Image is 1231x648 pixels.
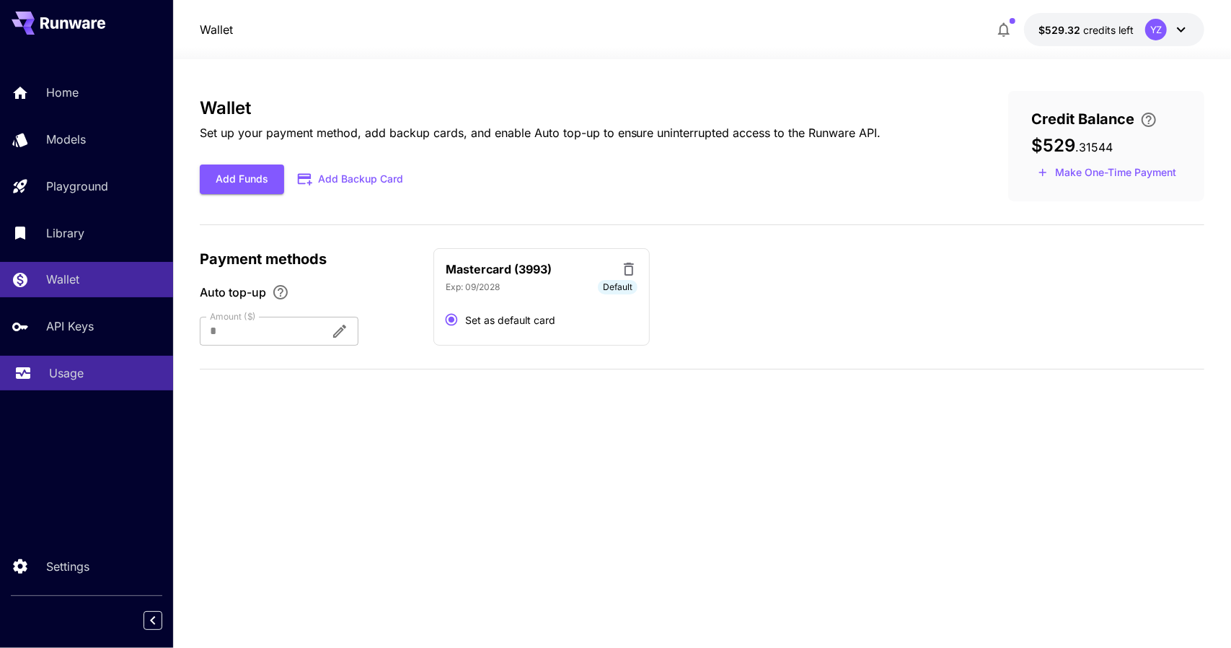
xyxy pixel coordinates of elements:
[49,364,84,382] p: Usage
[200,98,881,118] h3: Wallet
[200,165,284,194] button: Add Funds
[200,124,881,141] p: Set up your payment method, add backup cards, and enable Auto top-up to ensure uninterrupted acce...
[1038,24,1083,36] span: $529.32
[154,608,173,634] div: Collapse sidebar
[46,131,86,148] p: Models
[200,248,416,270] p: Payment methods
[1134,111,1163,128] button: Enter your card details and choose an Auto top-up amount to avoid service interruptions. We'll au...
[1031,162,1183,184] button: Make a one-time, non-recurring payment
[46,558,89,575] p: Settings
[465,312,555,328] span: Set as default card
[1083,24,1134,36] span: credits left
[1031,135,1075,156] span: $529
[144,611,162,630] button: Collapse sidebar
[46,271,79,288] p: Wallet
[46,318,94,335] p: API Keys
[46,224,84,242] p: Library
[1038,22,1134,38] div: $529.31544
[598,281,637,294] span: Default
[446,260,552,278] p: Mastercard (3993)
[210,310,256,323] label: Amount ($)
[200,284,266,301] span: Auto top-up
[200,21,233,38] a: Wallet
[1024,13,1204,46] button: $529.31544YZ
[266,284,295,301] button: Enable Auto top-up to ensure uninterrupted service. We'll automatically bill the chosen amount wh...
[46,84,79,101] p: Home
[1075,140,1113,154] span: . 31544
[284,165,418,193] button: Add Backup Card
[1145,19,1167,40] div: YZ
[200,21,233,38] nav: breadcrumb
[446,281,500,294] p: Exp: 09/2028
[46,178,108,195] p: Playground
[1031,108,1134,130] span: Credit Balance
